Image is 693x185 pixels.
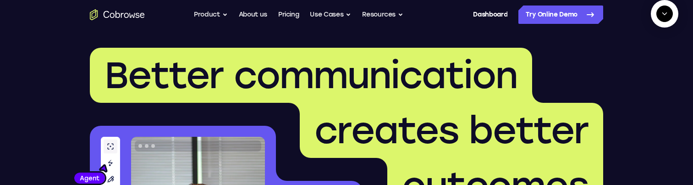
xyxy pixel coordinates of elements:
[239,6,267,24] a: About us
[90,9,145,20] a: Go to the home page
[104,53,517,97] span: Better communication
[518,6,603,24] a: Try Online Demo
[314,108,588,152] span: creates better
[362,6,403,24] button: Resources
[473,6,507,24] a: Dashboard
[310,6,351,24] button: Use Cases
[278,6,299,24] a: Pricing
[194,6,228,24] button: Product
